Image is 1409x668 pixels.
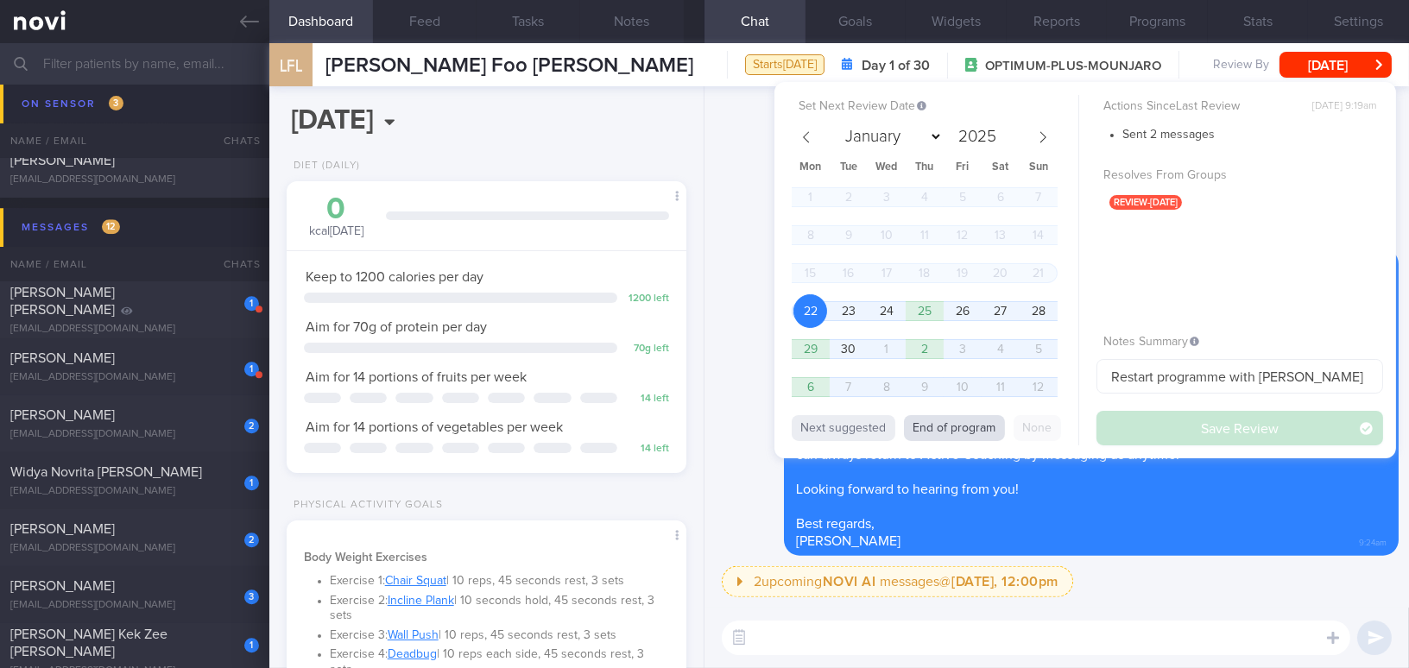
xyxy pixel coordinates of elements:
[983,294,1017,328] span: September 27, 2025
[10,465,202,479] span: Widya Novrita [PERSON_NAME]
[1213,58,1269,73] span: Review By
[10,351,115,365] span: [PERSON_NAME]
[907,294,941,328] span: September 25, 2025
[200,247,269,281] div: Chats
[10,97,115,110] span: [PERSON_NAME]
[385,575,446,587] a: Chair Squat
[306,370,527,384] span: Aim for 14 portions of fruits per week
[330,570,669,589] li: Exercise 1: | 10 reps, 45 seconds rest, 3 sets
[951,129,999,145] input: Year
[945,370,979,404] span: October 10, 2025
[945,294,979,328] span: September 26, 2025
[244,296,259,311] div: 1
[869,294,903,328] span: September 24, 2025
[793,370,827,404] span: October 6, 2025
[330,624,669,644] li: Exercise 3: | 10 reps, 45 seconds rest, 3 sets
[796,534,900,548] span: [PERSON_NAME]
[1103,99,1376,115] label: Actions Since Last Review
[306,420,563,434] span: Aim for 14 portions of vegetables per week
[265,33,317,99] div: LFL
[1109,195,1182,210] span: review-[DATE]
[102,219,120,234] span: 12
[1103,168,1376,184] label: Resolves From Groups
[306,270,483,284] span: Keep to 1200 calories per day
[945,332,979,366] span: October 3, 2025
[831,332,865,366] span: September 30, 2025
[244,589,259,604] div: 3
[10,579,115,593] span: [PERSON_NAME]
[10,371,259,384] div: [EMAIL_ADDRESS][DOMAIN_NAME]
[796,482,1019,496] span: Looking forward to hearing from you!
[10,485,259,498] div: [EMAIL_ADDRESS][DOMAIN_NAME]
[244,419,259,433] div: 2
[831,370,865,404] span: October 7, 2025
[793,332,827,366] span: September 29, 2025
[626,343,669,356] div: 70 g left
[745,54,825,76] div: Starts [DATE]
[722,566,1073,597] button: 2upcomingNOVI AI messages@[DATE], 12:00pm
[17,216,124,239] div: Messages
[1279,52,1392,78] button: [DATE]
[792,415,895,441] button: Next suggested
[10,286,115,317] span: [PERSON_NAME] [PERSON_NAME]
[244,638,259,652] div: 1
[388,595,454,607] a: Incline Plank
[837,123,943,150] select: Month
[10,173,259,186] div: [EMAIL_ADDRESS][DOMAIN_NAME]
[985,58,1161,75] span: OPTIMUM-PLUS-MOUNJARO
[10,542,259,555] div: [EMAIL_ADDRESS][DOMAIN_NAME]
[626,393,669,406] div: 14 left
[287,499,443,512] div: Physical Activity Goals
[869,332,903,366] span: October 1, 2025
[244,533,259,547] div: 2
[951,575,1058,589] strong: [DATE], 12:00pm
[330,589,669,624] li: Exercise 2: | 10 seconds hold, 45 seconds rest, 3 sets
[862,57,930,74] strong: Day 1 of 30
[944,162,982,173] span: Fri
[1122,123,1383,143] li: Sent 2 messages
[906,162,944,173] span: Thu
[306,320,487,334] span: Aim for 70g of protein per day
[626,443,669,456] div: 14 left
[831,294,865,328] span: September 23, 2025
[1021,370,1055,404] span: October 12, 2025
[823,575,876,589] strong: NOVI AI
[793,294,827,328] span: September 22, 2025
[1103,336,1199,348] span: Notes Summary
[983,332,1017,366] span: October 4, 2025
[907,370,941,404] span: October 9, 2025
[10,117,259,129] div: [EMAIL_ADDRESS][DOMAIN_NAME]
[10,522,115,536] span: [PERSON_NAME]
[325,55,693,76] span: [PERSON_NAME] Foo [PERSON_NAME]
[304,194,369,240] div: kcal [DATE]
[10,428,259,441] div: [EMAIL_ADDRESS][DOMAIN_NAME]
[868,162,906,173] span: Wed
[244,476,259,490] div: 1
[869,370,903,404] span: October 8, 2025
[982,162,1020,173] span: Sat
[907,332,941,366] span: October 2, 2025
[388,629,439,641] a: Wall Push
[244,362,259,376] div: 1
[904,415,1005,441] button: End of program
[1021,294,1055,328] span: September 28, 2025
[304,551,427,564] strong: Body Weight Exercises
[304,194,369,224] div: 0
[796,517,875,531] span: Best regards,
[10,323,259,336] div: [EMAIL_ADDRESS][DOMAIN_NAME]
[1020,162,1058,173] span: Sun
[799,99,1071,115] label: Set Next Review Date
[830,162,868,173] span: Tue
[10,627,167,659] span: [PERSON_NAME] Kek Zee [PERSON_NAME]
[792,162,830,173] span: Mon
[983,370,1017,404] span: October 11, 2025
[10,154,115,167] span: [PERSON_NAME]
[1312,100,1376,113] span: [DATE] 9:19am
[626,293,669,306] div: 1200 left
[287,160,360,173] div: Diet (Daily)
[244,107,259,122] div: 1
[388,648,437,660] a: Deadbug
[10,408,115,422] span: [PERSON_NAME]
[1021,332,1055,366] span: October 5, 2025
[10,599,259,612] div: [EMAIL_ADDRESS][DOMAIN_NAME]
